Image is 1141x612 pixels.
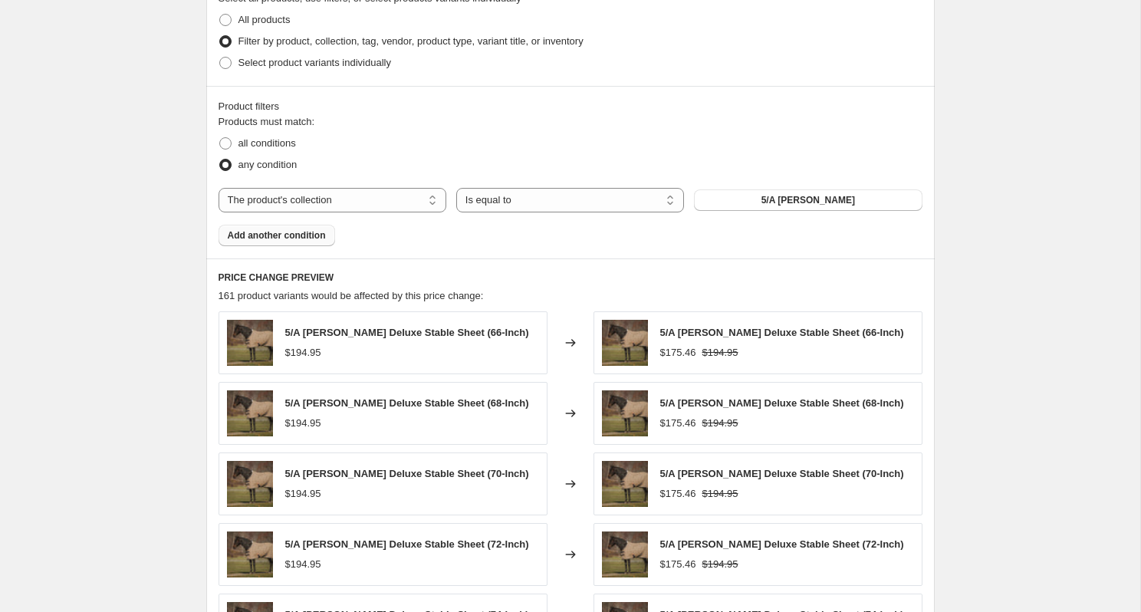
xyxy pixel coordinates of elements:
div: Product filters [219,99,922,114]
img: 5a-baker-deluxe-stable-sheet-331625_80x.jpg [602,531,648,577]
div: $175.46 [660,416,696,431]
h6: PRICE CHANGE PREVIEW [219,271,922,284]
span: Products must match: [219,116,315,127]
div: $175.46 [660,486,696,502]
span: Add another condition [228,229,326,242]
span: any condition [238,159,298,170]
span: 5/A [PERSON_NAME] Deluxe Stable Sheet (66-Inch) [285,327,529,338]
span: 5/A [PERSON_NAME] [761,194,855,206]
div: $194.95 [285,345,321,360]
img: 5a-baker-deluxe-stable-sheet-331625_80x.jpg [227,461,273,507]
img: 5a-baker-deluxe-stable-sheet-331625_80x.jpg [602,320,648,366]
span: 5/A [PERSON_NAME] Deluxe Stable Sheet (66-Inch) [660,327,904,338]
div: $175.46 [660,345,696,360]
div: $194.95 [285,416,321,431]
div: $175.46 [660,557,696,572]
img: 5a-baker-deluxe-stable-sheet-331625_80x.jpg [602,461,648,507]
img: 5a-baker-deluxe-stable-sheet-331625_80x.jpg [227,390,273,436]
div: $194.95 [285,486,321,502]
span: 5/A [PERSON_NAME] Deluxe Stable Sheet (72-Inch) [660,538,904,550]
span: 5/A [PERSON_NAME] Deluxe Stable Sheet (70-Inch) [285,468,529,479]
strike: $194.95 [702,345,738,360]
div: $194.95 [285,557,321,572]
span: All products [238,14,291,25]
strike: $194.95 [702,416,738,431]
img: 5a-baker-deluxe-stable-sheet-331625_80x.jpg [602,390,648,436]
span: 5/A [PERSON_NAME] Deluxe Stable Sheet (72-Inch) [285,538,529,550]
span: 5/A [PERSON_NAME] Deluxe Stable Sheet (68-Inch) [285,397,529,409]
button: Add another condition [219,225,335,246]
span: 5/A [PERSON_NAME] Deluxe Stable Sheet (68-Inch) [660,397,904,409]
button: 5/A Baker [694,189,922,211]
img: 5a-baker-deluxe-stable-sheet-331625_80x.jpg [227,320,273,366]
span: 5/A [PERSON_NAME] Deluxe Stable Sheet (70-Inch) [660,468,904,479]
img: 5a-baker-deluxe-stable-sheet-331625_80x.jpg [227,531,273,577]
span: all conditions [238,137,296,149]
strike: $194.95 [702,486,738,502]
strike: $194.95 [702,557,738,572]
span: Filter by product, collection, tag, vendor, product type, variant title, or inventory [238,35,584,47]
span: 161 product variants would be affected by this price change: [219,290,484,301]
span: Select product variants individually [238,57,391,68]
